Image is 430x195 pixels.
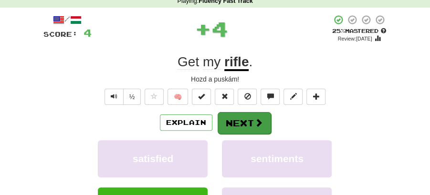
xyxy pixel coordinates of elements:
[84,27,92,39] span: 4
[332,28,345,34] span: 25 %
[43,14,92,26] div: /
[98,140,208,177] button: satisfied
[203,54,220,70] span: my
[192,89,211,105] button: Set this sentence to 100% Mastered (alt+m)
[338,36,372,41] small: Review: [DATE]
[195,14,211,43] span: +
[103,89,141,105] div: Text-to-speech controls
[123,89,141,105] button: ½
[43,30,78,38] span: Score:
[306,89,325,105] button: Add to collection (alt+a)
[168,89,188,105] button: 🧠
[261,89,280,105] button: Discuss sentence (alt+u)
[218,112,271,134] button: Next
[215,89,234,105] button: Reset to 0% Mastered (alt+r)
[211,17,228,41] span: 4
[249,54,252,69] span: .
[224,54,249,71] u: rifle
[105,89,124,105] button: Play sentence audio (ctl+space)
[332,27,387,35] div: Mastered
[283,89,303,105] button: Edit sentence (alt+d)
[160,114,212,131] button: Explain
[43,74,387,84] div: Hozd a puskám!
[238,89,257,105] button: Ignore sentence (alt+i)
[178,54,199,70] span: Get
[222,140,332,177] button: sentiments
[133,153,173,164] span: satisfied
[251,153,304,164] span: sentiments
[145,89,164,105] button: Favorite sentence (alt+f)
